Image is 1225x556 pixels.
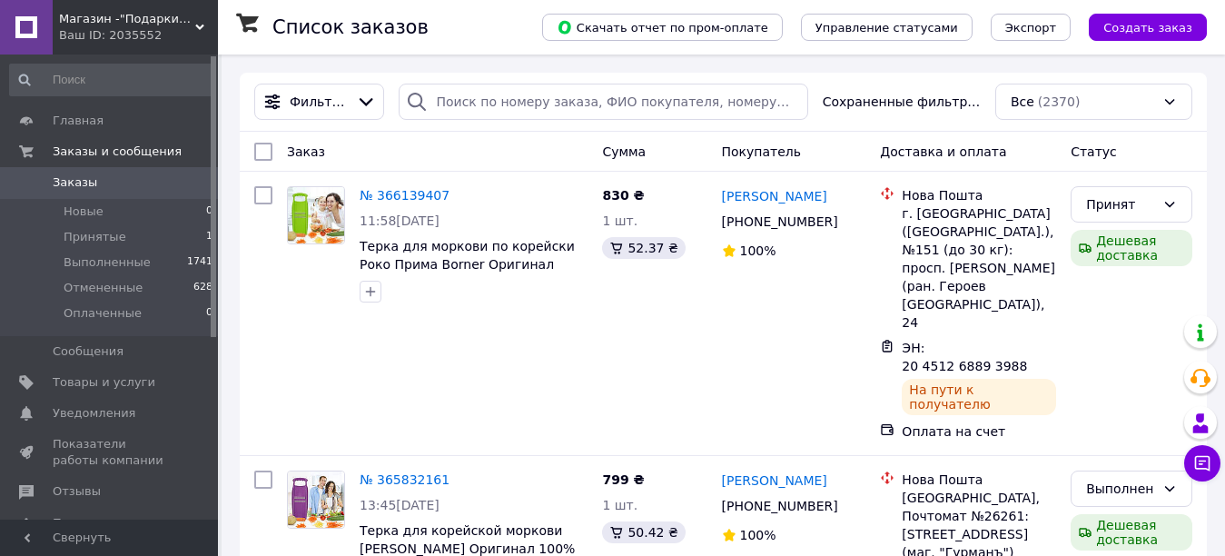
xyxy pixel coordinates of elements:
span: Оплаченные [64,305,142,322]
span: 628 [193,280,212,296]
a: Фото товару [287,186,345,244]
input: Поиск [9,64,214,96]
span: 13:45[DATE] [360,498,440,512]
span: 1 шт. [602,498,637,512]
span: Управление статусами [815,21,958,35]
span: 1741 [187,254,212,271]
span: 100% [740,243,776,258]
span: Магазин -"Подарки"(Овощерезки, терки Borner,товары для дому,кухни, детей, одежда, подставки ,обувь) [59,11,195,27]
button: Экспорт [991,14,1071,41]
span: Принятые [64,229,126,245]
div: Ваш ID: 2035552 [59,27,218,44]
span: Заказ [287,144,325,159]
div: Оплата на счет [902,422,1056,441]
div: [PHONE_NUMBER] [718,209,842,234]
img: Фото товару [288,187,344,243]
span: Сообщения [53,343,123,360]
div: Дешевая доставка [1071,514,1192,551]
div: г. [GEOGRAPHIC_DATA] ([GEOGRAPHIC_DATA].), №151 (до 30 кг): просп. [PERSON_NAME] (ран. Героев [GE... [902,204,1056,332]
span: 0 [206,204,212,220]
span: Новые [64,204,104,220]
span: Покупатели [53,515,127,531]
span: 0 [206,305,212,322]
a: № 365832161 [360,472,449,487]
div: 52.37 ₴ [602,237,685,259]
div: Выполнен [1086,479,1155,499]
a: [PERSON_NAME] [722,187,827,205]
span: 100% [740,528,776,542]
div: [PHONE_NUMBER] [718,493,842,519]
div: Дешевая доставка [1071,230,1192,266]
span: Экспорт [1005,21,1056,35]
a: Создать заказ [1071,19,1207,34]
h1: Список заказов [272,16,429,38]
div: Принят [1086,194,1155,214]
span: Показатели работы компании [53,436,168,469]
span: 1 [206,229,212,245]
div: 50.42 ₴ [602,521,685,543]
span: Статус [1071,144,1117,159]
span: Отзывы [53,483,101,500]
span: Заказы и сообщения [53,144,182,160]
span: Скачать отчет по пром-оплате [557,19,768,35]
span: 799 ₴ [602,472,644,487]
button: Создать заказ [1089,14,1207,41]
input: Поиск по номеру заказа, ФИО покупателя, номеру телефона, Email, номеру накладной [399,84,807,120]
span: Заказы [53,174,97,191]
div: Нова Пошта [902,186,1056,204]
span: 830 ₴ [602,188,644,203]
span: Товары и услуги [53,374,155,391]
img: Фото товару [288,472,344,528]
span: 1 шт. [602,213,637,228]
span: ЭН: 20 4512 6889 3988 [902,341,1027,373]
span: Создать заказ [1103,21,1192,35]
a: Фото товару [287,471,345,529]
span: Выполненные [64,254,151,271]
span: Сохраненные фильтры: [823,93,981,111]
div: Нова Пошта [902,471,1056,489]
button: Чат с покупателем [1184,445,1220,482]
span: Главная [53,113,104,129]
button: Управление статусами [801,14,973,41]
span: Покупатель [722,144,802,159]
a: [PERSON_NAME] [722,472,827,490]
a: № 366139407 [360,188,449,203]
span: Доставка и оплата [880,144,1006,159]
span: 11:58[DATE] [360,213,440,228]
span: Фильтры [290,93,349,111]
a: Терка для моркови по корейски Роко Прима Borner Оригинал оранжевая [360,239,575,290]
button: Скачать отчет по пром-оплате [542,14,783,41]
span: Сумма [602,144,646,159]
span: Уведомления [53,405,135,422]
span: Отмененные [64,280,143,296]
div: На пути к получателю [902,379,1056,415]
span: (2370) [1038,94,1081,109]
span: Все [1011,93,1034,111]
